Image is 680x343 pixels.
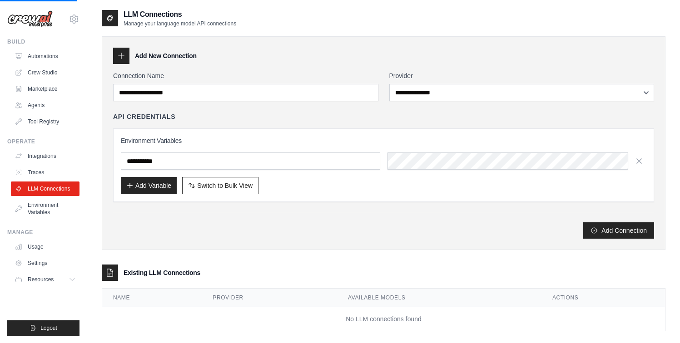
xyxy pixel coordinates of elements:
[11,240,79,254] a: Usage
[7,229,79,236] div: Manage
[11,181,79,196] a: LLM Connections
[135,51,197,60] h3: Add New Connection
[124,20,236,27] p: Manage your language model API connections
[28,276,54,283] span: Resources
[113,71,378,80] label: Connection Name
[11,65,79,80] a: Crew Studio
[102,289,202,307] th: Name
[121,136,646,145] h3: Environment Variables
[337,289,541,307] th: Available Models
[11,49,79,64] a: Automations
[202,289,337,307] th: Provider
[7,320,79,336] button: Logout
[541,289,665,307] th: Actions
[389,71,655,80] label: Provider
[11,114,79,129] a: Tool Registry
[7,10,53,28] img: Logo
[583,222,654,239] button: Add Connection
[121,177,177,194] button: Add Variable
[11,272,79,287] button: Resources
[11,165,79,180] a: Traces
[182,177,258,194] button: Switch to Bulk View
[11,98,79,113] a: Agents
[11,256,79,270] a: Settings
[11,82,79,96] a: Marketplace
[7,138,79,145] div: Operate
[11,149,79,163] a: Integrations
[124,9,236,20] h2: LLM Connections
[124,268,200,277] h3: Existing LLM Connections
[7,38,79,45] div: Build
[197,181,253,190] span: Switch to Bulk View
[11,198,79,220] a: Environment Variables
[102,307,665,331] td: No LLM connections found
[113,112,175,121] h4: API Credentials
[40,324,57,332] span: Logout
